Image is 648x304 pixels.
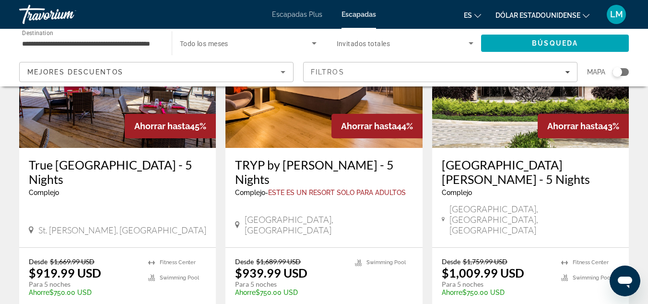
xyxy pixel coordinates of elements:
[464,12,472,19] font: es
[38,225,206,235] span: St. [PERSON_NAME], [GEOGRAPHIC_DATA]
[29,158,206,186] a: True [GEOGRAPHIC_DATA] - 5 Nights
[29,289,49,296] span: Ahorre
[125,114,216,138] div: 45%
[235,158,412,186] a: TRYP by [PERSON_NAME] - 5 Nights
[442,257,460,266] span: Desde
[19,2,115,27] a: Travorium
[268,189,406,196] span: Este es un resort solo para adultos
[442,289,552,296] p: $750.00 USD
[160,275,199,281] span: Swimming Pool
[538,114,629,138] div: 43%
[342,11,376,18] a: Escapadas
[235,189,265,196] span: Complejo
[532,39,578,47] span: Búsqueda
[27,66,285,78] mat-select: Sort by
[22,29,53,36] span: Destination
[610,9,623,19] font: LM
[22,38,159,49] input: Select destination
[547,121,603,131] span: Ahorrar hasta
[180,40,228,48] span: Todo los meses
[29,280,139,289] p: Para 5 noches
[331,114,423,138] div: 44%
[160,259,196,266] span: Fitness Center
[29,289,139,296] p: $750.00 USD
[442,289,462,296] span: Ahorre
[134,121,190,131] span: Ahorrar hasta
[442,189,472,196] span: Complejo
[29,189,59,196] span: Complejo
[366,259,406,266] span: Swimming Pool
[265,189,268,196] span: -
[573,275,612,281] span: Swimming Pool
[50,257,94,266] span: $1,669.99 USD
[235,280,345,289] p: Para 5 noches
[256,257,301,266] span: $1,689.99 USD
[464,8,481,22] button: Cambiar idioma
[587,65,605,79] span: Mapa
[495,12,580,19] font: Dólar estadounidense
[29,266,101,280] p: $919.99 USD
[303,62,577,82] button: Filters
[604,4,629,24] button: Menú de usuario
[610,266,640,296] iframe: Botón para iniciar la ventana de mensajería
[573,259,609,266] span: Fitness Center
[235,289,345,296] p: $750.00 USD
[29,257,47,266] span: Desde
[337,40,390,48] span: Invitados totales
[235,257,254,266] span: Desde
[481,35,629,52] button: Search
[463,257,507,266] span: $1,759.99 USD
[495,8,589,22] button: Cambiar moneda
[442,158,619,186] a: [GEOGRAPHIC_DATA][PERSON_NAME] - 5 Nights
[245,214,413,235] span: [GEOGRAPHIC_DATA], [GEOGRAPHIC_DATA]
[449,204,619,235] span: [GEOGRAPHIC_DATA], [GEOGRAPHIC_DATA], [GEOGRAPHIC_DATA]
[311,68,344,76] span: Filtros
[235,289,256,296] span: Ahorre
[27,68,123,76] span: Mejores descuentos
[442,280,552,289] p: Para 5 noches
[341,121,397,131] span: Ahorrar hasta
[235,266,307,280] p: $939.99 USD
[272,11,322,18] a: Escapadas Plus
[442,266,524,280] p: $1,009.99 USD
